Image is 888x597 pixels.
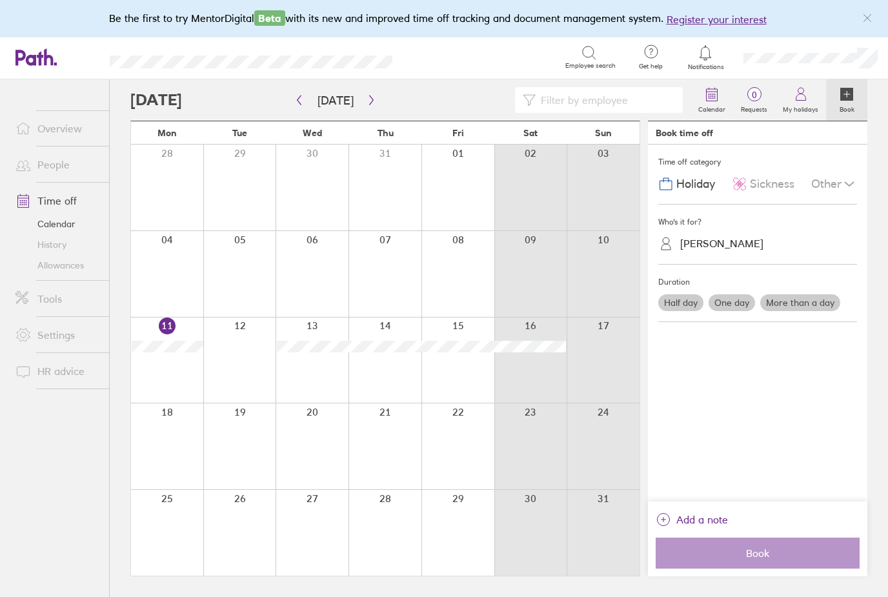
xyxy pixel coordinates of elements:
[832,102,862,114] label: Book
[656,128,713,138] div: Book time off
[5,322,109,348] a: Settings
[5,214,109,234] a: Calendar
[691,102,733,114] label: Calendar
[665,547,851,559] span: Book
[523,128,538,138] span: Sat
[760,294,840,311] label: More than a day
[5,188,109,214] a: Time off
[685,63,727,71] span: Notifications
[5,152,109,177] a: People
[658,152,857,172] div: Time off category
[658,294,703,311] label: Half day
[658,272,857,292] div: Duration
[658,212,857,232] div: Who's it for?
[680,238,763,250] div: [PERSON_NAME]
[303,128,322,138] span: Wed
[656,538,860,569] button: Book
[254,10,285,26] span: Beta
[733,102,775,114] label: Requests
[232,128,247,138] span: Tue
[5,234,109,255] a: History
[157,128,177,138] span: Mon
[5,286,109,312] a: Tools
[595,128,612,138] span: Sun
[709,294,755,311] label: One day
[685,44,727,71] a: Notifications
[452,128,464,138] span: Fri
[691,79,733,121] a: Calendar
[5,255,109,276] a: Allowances
[5,358,109,384] a: HR advice
[667,12,767,27] button: Register your interest
[630,63,672,70] span: Get help
[109,10,780,27] div: Be the first to try MentorDigital with its new and improved time off tracking and document manage...
[307,90,364,111] button: [DATE]
[565,62,616,70] span: Employee search
[676,509,728,530] span: Add a note
[811,172,857,196] div: Other
[427,51,460,63] div: Search
[656,509,728,530] button: Add a note
[775,102,826,114] label: My holidays
[536,88,675,112] input: Filter by employee
[733,90,775,100] span: 0
[676,177,715,191] span: Holiday
[378,128,394,138] span: Thu
[750,177,794,191] span: Sickness
[775,79,826,121] a: My holidays
[733,79,775,121] a: 0Requests
[5,116,109,141] a: Overview
[826,79,867,121] a: Book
